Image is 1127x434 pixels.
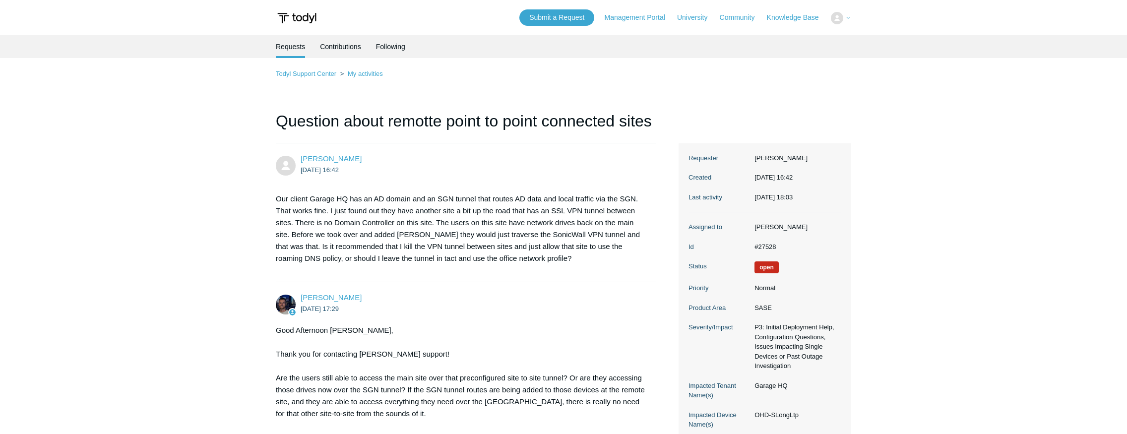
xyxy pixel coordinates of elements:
span: We are working on a response for you [754,261,779,273]
dt: Assigned to [689,222,750,232]
dd: #27528 [750,242,841,252]
dt: Priority [689,283,750,293]
dt: Product Area [689,303,750,313]
dd: Garage HQ [750,381,841,391]
dd: [PERSON_NAME] [750,153,841,163]
li: Todyl Support Center [276,70,338,77]
a: Contributions [320,35,361,58]
dd: [PERSON_NAME] [750,222,841,232]
a: Following [376,35,405,58]
time: 2025-08-19T16:42:01Z [301,166,339,174]
dt: Id [689,242,750,252]
a: [PERSON_NAME] [301,293,362,302]
h1: Question about remotte point to point connected sites [276,109,656,143]
span: Connor Davis [301,293,362,302]
a: University [677,12,717,23]
a: Knowledge Base [767,12,829,23]
dt: Requester [689,153,750,163]
li: My activities [338,70,383,77]
dt: Severity/Impact [689,322,750,332]
a: My activities [348,70,383,77]
a: Todyl Support Center [276,70,336,77]
dd: OHD-SLongLtp [750,410,841,420]
dt: Status [689,261,750,271]
a: Community [720,12,765,23]
a: Submit a Request [519,9,594,26]
time: 2025-08-19T16:42:01+00:00 [754,174,793,181]
a: [PERSON_NAME] [301,154,362,163]
dd: Normal [750,283,841,293]
li: Requests [276,35,305,58]
dt: Impacted Tenant Name(s) [689,381,750,400]
span: Matthew Martin [301,154,362,163]
dt: Impacted Device Name(s) [689,410,750,430]
p: Our client Garage HQ has an AD domain and an SGN tunnel that routes AD data and local traffic via... [276,193,646,264]
time: 2025-08-19T18:03:52+00:00 [754,193,793,201]
dd: P3: Initial Deployment Help, Configuration Questions, Issues Impacting Single Devices or Past Out... [750,322,841,371]
dt: Last activity [689,192,750,202]
dt: Created [689,173,750,183]
a: Management Portal [605,12,675,23]
time: 2025-08-19T17:29:28Z [301,305,339,312]
img: Todyl Support Center Help Center home page [276,9,318,27]
dd: SASE [750,303,841,313]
